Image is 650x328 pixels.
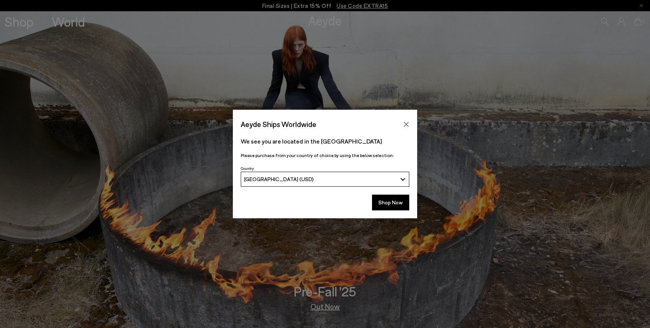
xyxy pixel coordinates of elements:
[401,119,412,130] button: Close
[241,152,409,159] p: Please purchase from your country of choice by using the below selection:
[244,176,314,182] span: [GEOGRAPHIC_DATA] (USD)
[241,137,409,146] p: We see you are located in the [GEOGRAPHIC_DATA]
[372,195,409,210] button: Shop Now
[241,166,254,171] span: Country
[241,118,316,131] span: Aeyde Ships Worldwide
